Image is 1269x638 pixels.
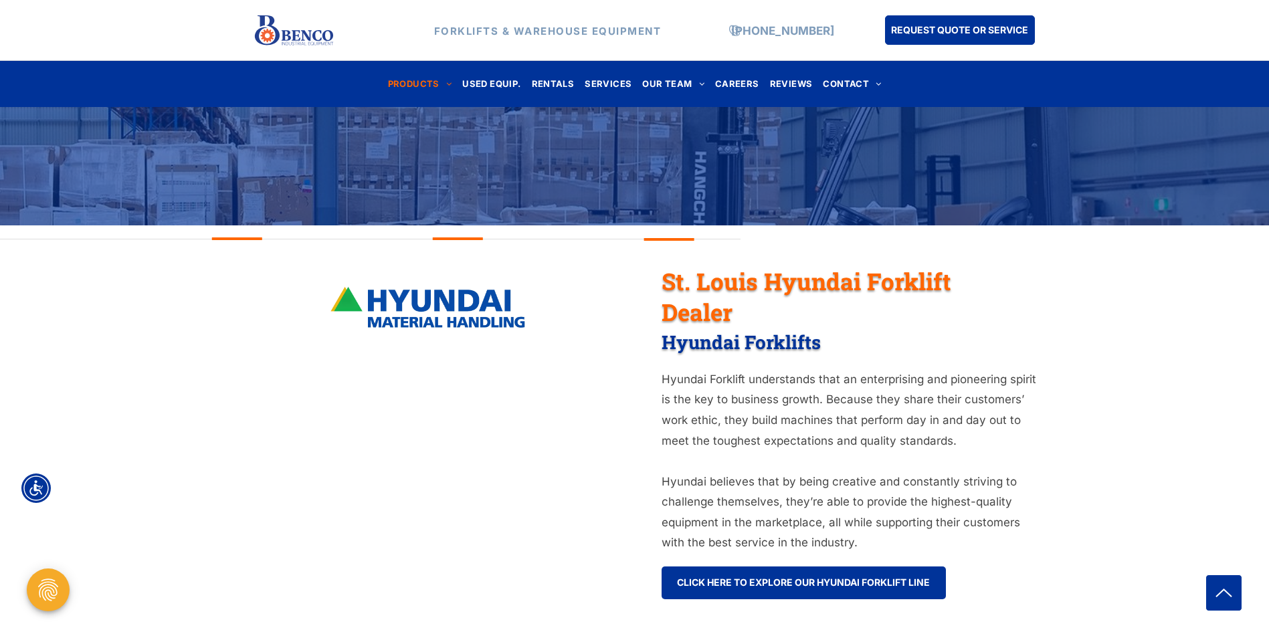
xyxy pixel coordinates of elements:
[885,15,1035,45] a: REQUEST QUOTE OR SERVICE
[662,373,1036,447] span: Hyundai Forklift understands that an enterprising and pioneering spirit is the key to business gr...
[457,75,526,93] a: USED EQUIP.
[637,75,710,93] a: OUR TEAM
[891,17,1028,42] span: REQUEST QUOTE OR SERVICE
[765,75,818,93] a: REVIEWS
[662,475,1020,550] span: Hyundai believes that by being creative and constantly striving to challenge themselves, they’re ...
[731,23,834,37] a: [PHONE_NUMBER]
[383,75,458,93] a: PRODUCTS
[21,473,51,503] div: Accessibility Menu
[327,284,528,330] img: bencoindustrial
[710,75,765,93] a: CAREERS
[662,566,946,599] a: CLICK HERE TO EXPLORE OUR HYUNDAI FORKLIFT LINE
[662,330,821,354] span: Hyundai Forklifts
[526,75,580,93] a: RENTALS
[579,75,637,93] a: SERVICES
[662,265,951,327] span: St. Louis Hyundai Forklift Dealer
[677,570,930,595] span: CLICK HERE TO EXPLORE OUR HYUNDAI FORKLIFT LINE
[817,75,886,93] a: CONTACT
[434,24,662,37] strong: FORKLIFTS & WAREHOUSE EQUIPMENT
